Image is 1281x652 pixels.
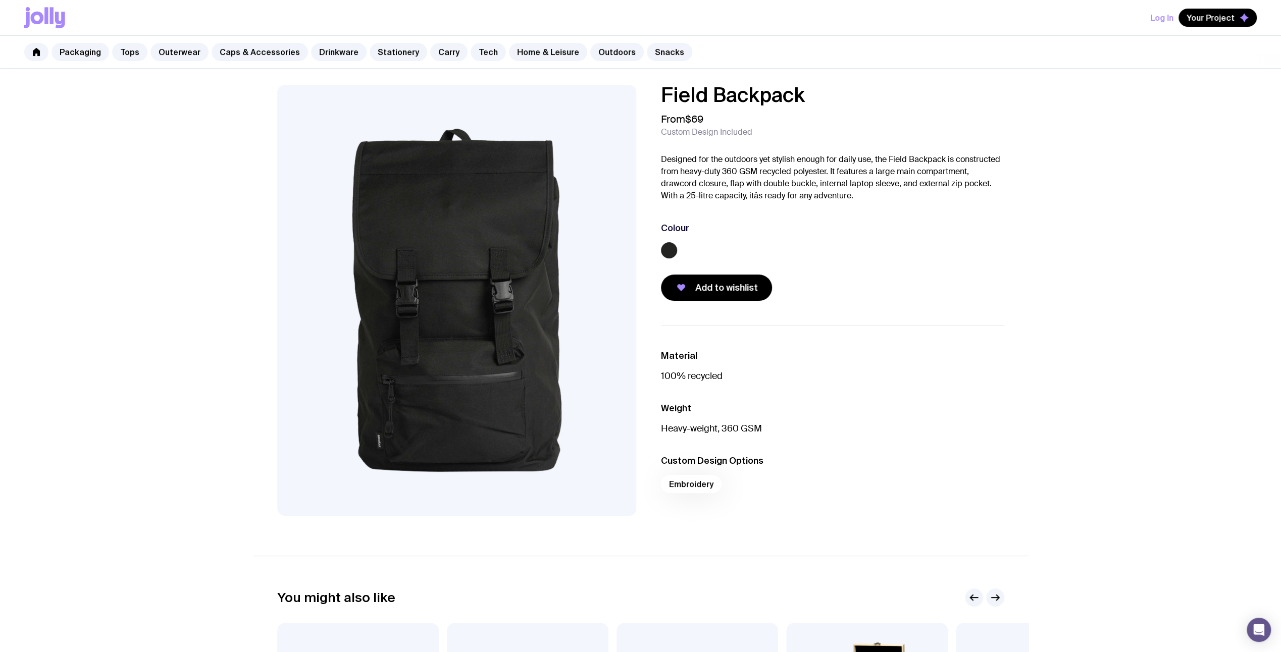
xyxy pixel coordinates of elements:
span: Your Project [1187,13,1235,23]
a: Outdoors [590,43,644,61]
p: 100% recycled [661,370,1004,382]
h3: Colour [661,222,689,234]
button: Log In [1150,9,1173,27]
a: Caps & Accessories [212,43,308,61]
div: Open Intercom Messenger [1247,618,1271,642]
h1: Field Backpack [661,85,1004,105]
h3: Weight [661,402,1004,414]
a: Home & Leisure [509,43,587,61]
h3: Custom Design Options [661,455,1004,467]
h3: Material [661,350,1004,362]
p: Designed for the outdoors yet stylish enough for daily use, the Field Backpack is constructed fro... [661,153,1004,202]
span: Custom Design Included [661,127,752,137]
h2: You might also like [277,590,395,605]
button: Add to wishlist [661,275,772,301]
span: From [661,113,703,125]
span: Add to wishlist [695,282,758,294]
a: Outerwear [150,43,209,61]
a: Packaging [52,43,109,61]
a: Carry [430,43,468,61]
a: Tech [471,43,506,61]
a: Drinkware [311,43,367,61]
a: Stationery [370,43,427,61]
a: Snacks [647,43,692,61]
p: Heavy-weight, 360 GSM [661,422,1004,434]
button: Your Project [1178,9,1257,27]
span: $69 [685,113,703,126]
a: Tops [112,43,147,61]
